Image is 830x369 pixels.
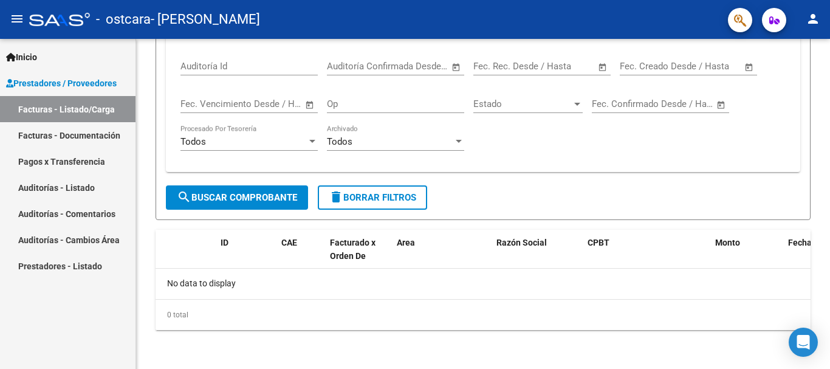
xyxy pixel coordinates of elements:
[177,190,191,204] mat-icon: search
[180,136,206,147] span: Todos
[6,50,37,64] span: Inicio
[473,98,572,109] span: Estado
[596,60,610,74] button: Open calendar
[221,238,228,247] span: ID
[166,185,308,210] button: Buscar Comprobante
[329,192,416,203] span: Borrar Filtros
[325,230,392,283] datatable-header-cell: Facturado x Orden De
[743,60,756,74] button: Open calendar
[151,6,260,33] span: - [PERSON_NAME]
[715,98,729,112] button: Open calendar
[397,238,415,247] span: Area
[450,60,464,74] button: Open calendar
[303,98,317,112] button: Open calendar
[680,61,739,72] input: Fecha fin
[318,185,427,210] button: Borrar Filtros
[387,61,446,72] input: Fecha fin
[281,238,297,247] span: CAE
[156,300,811,330] div: 0 total
[583,230,710,283] datatable-header-cell: CPBT
[327,136,352,147] span: Todos
[180,98,230,109] input: Fecha inicio
[533,61,592,72] input: Fecha fin
[330,238,376,261] span: Facturado x Orden De
[789,328,818,357] div: Open Intercom Messenger
[492,230,583,283] datatable-header-cell: Razón Social
[592,98,641,109] input: Fecha inicio
[620,61,669,72] input: Fecha inicio
[496,238,547,247] span: Razón Social
[177,192,297,203] span: Buscar Comprobante
[327,61,376,72] input: Fecha inicio
[473,61,523,72] input: Fecha inicio
[276,230,325,283] datatable-header-cell: CAE
[652,98,711,109] input: Fecha fin
[216,230,276,283] datatable-header-cell: ID
[392,230,474,283] datatable-header-cell: Area
[6,77,117,90] span: Prestadores / Proveedores
[588,238,609,247] span: CPBT
[96,6,151,33] span: - ostcara
[329,190,343,204] mat-icon: delete
[10,12,24,26] mat-icon: menu
[710,230,783,283] datatable-header-cell: Monto
[156,269,811,299] div: No data to display
[715,238,740,247] span: Monto
[806,12,820,26] mat-icon: person
[241,98,300,109] input: Fecha fin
